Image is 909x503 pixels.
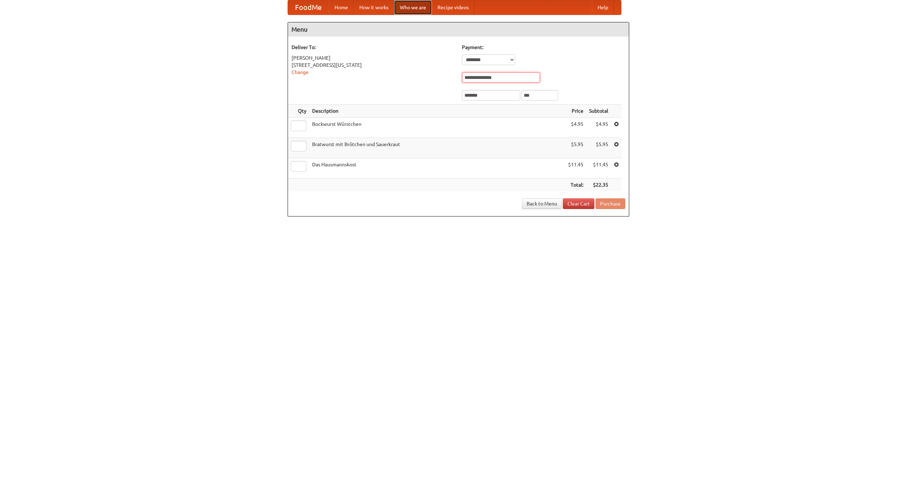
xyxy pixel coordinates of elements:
[288,0,329,15] a: FoodMe
[309,105,565,118] th: Description
[586,118,611,138] td: $4.95
[586,178,611,192] th: $22.35
[354,0,394,15] a: How it works
[292,69,309,75] a: Change
[288,22,629,37] h4: Menu
[565,105,586,118] th: Price
[595,198,625,209] button: Purchase
[565,118,586,138] td: $4.95
[565,158,586,178] td: $11.45
[309,158,565,178] td: Das Hausmannskost
[309,118,565,138] td: Bockwurst Würstchen
[563,198,594,209] a: Clear Cart
[592,0,614,15] a: Help
[586,158,611,178] td: $11.45
[292,54,455,61] div: [PERSON_NAME]
[394,0,432,15] a: Who we are
[288,105,309,118] th: Qty
[586,105,611,118] th: Subtotal
[586,138,611,158] td: $5.95
[462,44,625,51] h5: Payment:
[522,198,562,209] a: Back to Menu
[565,138,586,158] td: $5.95
[432,0,474,15] a: Recipe videos
[565,178,586,192] th: Total:
[292,44,455,51] h5: Deliver To:
[292,61,455,69] div: [STREET_ADDRESS][US_STATE]
[329,0,354,15] a: Home
[309,138,565,158] td: Bratwurst mit Brötchen und Sauerkraut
